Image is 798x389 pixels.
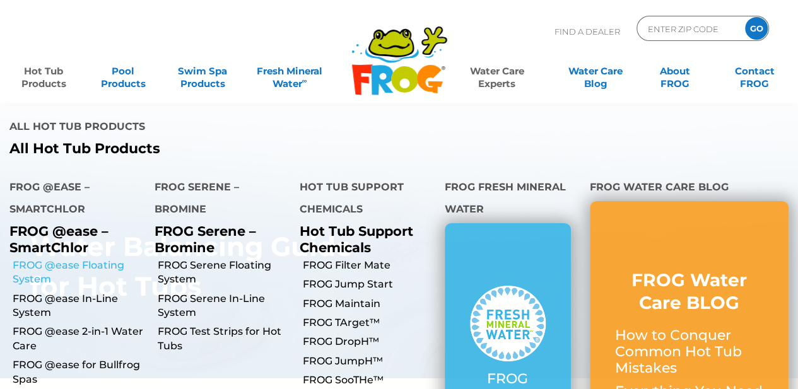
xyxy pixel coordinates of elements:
a: FROG JumpH™ [303,354,435,368]
sup: ∞ [302,76,307,85]
a: All Hot Tub Products [9,141,389,157]
a: FROG Serene In-Line System [158,292,290,320]
h4: FROG Fresh Mineral Water [445,176,571,223]
h4: FROG @ease – SmartChlor [9,176,136,223]
a: Swim SpaProducts [172,59,233,84]
p: FROG @ease – SmartChlor [9,223,136,255]
a: FROG @ease In-Line System [13,292,145,320]
p: How to Conquer Common Hot Tub Mistakes [615,327,763,377]
h4: All Hot Tub Products [9,115,389,141]
a: FROG SooTHe™ [303,373,435,387]
a: FROG @ease 2-in-1 Water Care [13,325,145,353]
a: AboutFROG [644,59,706,84]
h4: FROG Serene – Bromine [155,176,281,223]
a: Water CareExperts [447,59,547,84]
a: Hot Tub Support Chemicals [300,223,413,255]
a: FROG @ease for Bullfrog Spas [13,358,145,386]
p: Find A Dealer [554,16,620,47]
a: PoolProducts [92,59,154,84]
p: FROG Serene – Bromine [155,223,281,255]
a: FROG DropH™ [303,335,435,349]
h3: FROG Water Care BLOG [615,269,763,315]
a: FROG Jump Start [303,277,435,291]
a: Water CareBlog [565,59,626,84]
input: Zip Code Form [647,20,732,38]
a: FROG TArget™ [303,316,435,330]
a: FROG @ease Floating System [13,258,145,287]
h4: FROG Water Care Blog [590,176,789,201]
a: Fresh MineralWater∞ [251,59,329,84]
a: FROG Test Strips for Hot Tubs [158,325,290,353]
a: FROG Maintain [303,297,435,311]
a: FROG Serene Floating System [158,258,290,287]
h4: Hot Tub Support Chemicals [300,176,426,223]
a: Hot TubProducts [13,59,74,84]
a: ContactFROG [724,59,785,84]
input: GO [745,17,768,40]
a: FROG Filter Mate [303,258,435,272]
